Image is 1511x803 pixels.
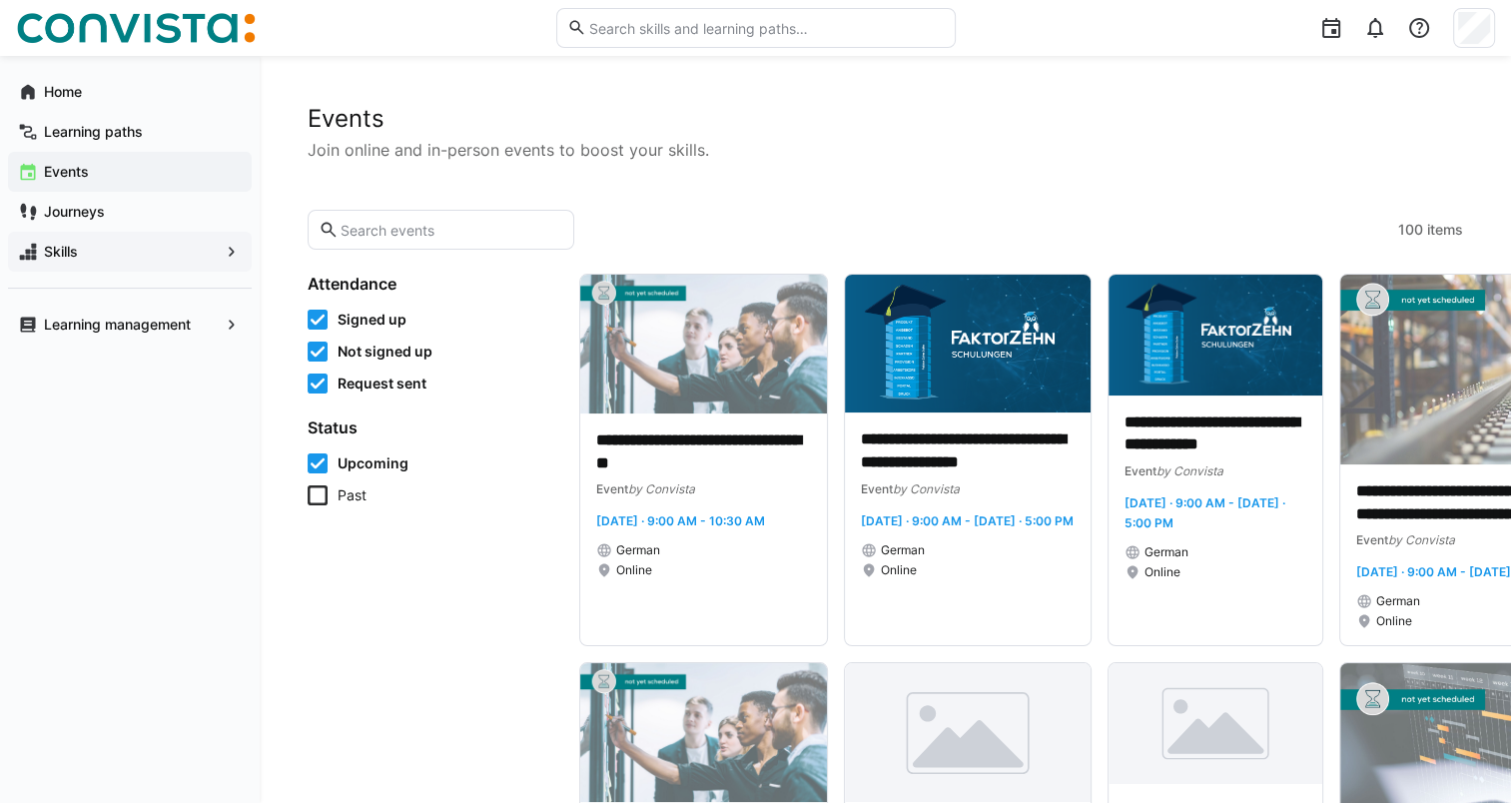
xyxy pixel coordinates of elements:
img: image [580,663,827,802]
h2: Events [308,104,1463,134]
input: Search events [339,221,563,239]
p: Join online and in-person events to boost your skills. [308,138,1463,162]
span: Event [1356,532,1388,547]
img: image [1109,275,1322,396]
span: Upcoming [338,453,408,473]
span: Event [861,481,893,496]
img: image [580,275,827,413]
span: by Convista [628,481,695,496]
span: Request sent [338,374,426,394]
span: items [1427,220,1463,240]
span: German [616,542,660,558]
span: German [881,542,925,558]
span: Signed up [338,310,406,330]
span: by Convista [893,481,960,496]
h4: Attendance [308,274,555,294]
span: 100 [1398,220,1423,240]
span: Not signed up [338,342,432,362]
span: Online [1144,564,1180,580]
span: by Convista [1388,532,1455,547]
span: Event [1125,463,1156,478]
span: German [1144,544,1188,560]
span: Online [881,562,917,578]
span: by Convista [1156,463,1223,478]
span: German [1376,593,1420,609]
span: [DATE] · 9:00 AM - [DATE] · 5:00 PM [1125,495,1285,530]
span: Event [596,481,628,496]
img: image [1109,663,1322,784]
span: [DATE] · 9:00 AM - [DATE] · 5:00 PM [861,513,1074,528]
span: Past [338,485,367,505]
span: [DATE] · 9:00 AM - 10:30 AM [596,513,765,528]
img: image [845,275,1091,412]
h4: Status [308,417,555,437]
span: Online [1376,613,1412,629]
span: Online [616,562,652,578]
img: image [845,663,1091,801]
input: Search skills and learning paths… [586,19,944,37]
